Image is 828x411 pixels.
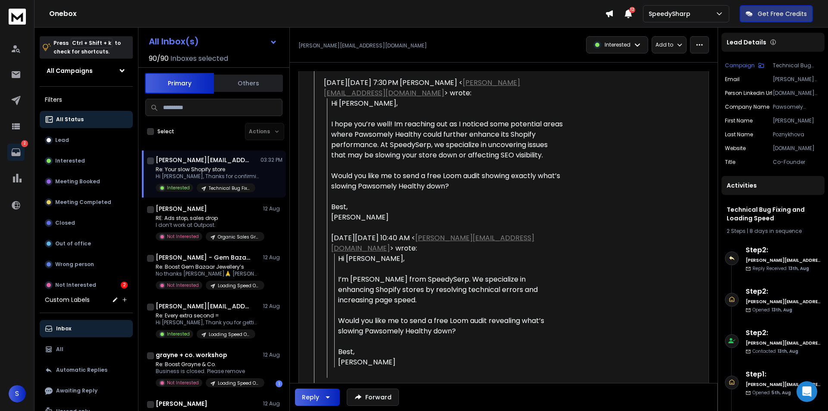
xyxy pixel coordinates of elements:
[214,74,283,93] button: Others
[263,303,282,310] p: 12 Aug
[47,66,93,75] h1: All Campaigns
[263,254,282,261] p: 12 Aug
[331,233,563,254] div: [DATE][DATE] 10:40 AM < > wrote:
[56,367,107,373] p: Automatic Replies
[725,159,735,166] p: title
[145,73,214,94] button: Primary
[302,393,319,402] div: Reply
[727,228,819,235] div: |
[218,234,259,240] p: Organic Sales Growth
[21,140,28,147] p: 2
[772,389,791,396] span: 5th, Aug
[55,240,91,247] p: Out of office
[773,131,821,138] p: Poznykhova
[56,346,63,353] p: All
[156,351,227,359] h1: grayne + co. workshop
[746,328,821,338] h6: Step 2 :
[788,265,809,272] span: 13th, Aug
[156,270,259,277] p: No thanks [PERSON_NAME]🙏 [PERSON_NAME]
[331,171,563,191] div: Would you like me to send a free Loom audit showing exactly what’s slowing Pawsomely Healthy down?
[7,144,25,161] a: 2
[170,53,228,64] h3: Inboxes selected
[40,341,133,358] button: All
[55,137,69,144] p: Lead
[56,325,71,332] p: Inbox
[629,7,635,13] span: 12
[209,331,250,338] p: Loading Speed Optimization
[156,166,259,173] p: Re: Your slow Shopify store
[758,9,807,18] p: Get Free Credits
[156,264,259,270] p: Re: Boost Gem Bazaar Jewellery’s
[746,245,821,255] h6: Step 2 :
[721,176,825,195] div: Activities
[121,282,128,289] div: 2
[324,78,563,98] div: [DATE][DATE] 7:30 PM [PERSON_NAME] < > wrote:
[753,389,791,396] p: Opened
[167,282,199,289] p: Not Interested
[40,62,133,79] button: All Campaigns
[40,320,133,337] button: Inbox
[40,132,133,149] button: Lead
[260,157,282,163] p: 03:32 PM
[55,199,111,206] p: Meeting Completed
[753,307,792,313] p: Opened
[725,117,753,124] p: First Name
[40,152,133,169] button: Interested
[649,9,694,18] p: SpeedySharp
[324,78,520,98] a: [PERSON_NAME][EMAIL_ADDRESS][DOMAIN_NAME]
[338,254,563,264] div: Hi [PERSON_NAME],
[338,347,563,357] div: Best,
[45,295,90,304] h3: Custom Labels
[773,104,821,110] p: Pawsomely Healthy
[773,90,821,97] p: [DOMAIN_NAME][URL][PERSON_NAME]
[753,348,798,355] p: Contacted
[49,9,605,19] h1: Onebox
[298,42,427,49] p: [PERSON_NAME][EMAIL_ADDRESS][DOMAIN_NAME]
[655,41,673,48] p: Add to
[331,119,563,160] div: I hope you’re well! Im reaching out as I noticed some potential areas where Pawsomely Healthy cou...
[218,380,259,386] p: Loading Speed Optimization
[167,185,190,191] p: Interested
[295,389,340,406] button: Reply
[725,76,740,83] p: Email
[40,173,133,190] button: Meeting Booked
[725,145,746,152] p: website
[740,5,813,22] button: Get Free Credits
[218,282,259,289] p: Loading Speed Optimization
[209,185,250,191] p: Technical Bug Fixing and Loading Speed
[55,282,96,289] p: Not Interested
[750,227,802,235] span: 8 days in sequence
[773,76,821,83] p: [PERSON_NAME][EMAIL_ADDRESS][DOMAIN_NAME]
[156,156,251,164] h1: [PERSON_NAME][EMAIL_ADDRESS][DOMAIN_NAME]
[347,389,399,406] button: Forward
[773,159,821,166] p: Co-Founder
[778,348,798,355] span: 13th, Aug
[167,331,190,337] p: Interested
[263,205,282,212] p: 12 Aug
[331,98,563,109] div: Hi [PERSON_NAME],
[56,387,97,394] p: Awaiting Reply
[725,62,764,69] button: Campaign
[40,361,133,379] button: Automatic Replies
[797,381,817,402] div: Open Intercom Messenger
[156,312,259,319] p: Re: Every extra second =
[156,319,259,326] p: Hi [PERSON_NAME], Thank you for getting
[338,357,563,367] div: [PERSON_NAME]
[149,53,169,64] span: 90 / 90
[746,381,821,388] h6: [PERSON_NAME][EMAIL_ADDRESS][DOMAIN_NAME]
[725,90,772,97] p: Person Linkedin Url
[55,220,75,226] p: Closed
[156,215,259,222] p: RE: Ads stop, sales drop
[605,41,630,48] p: Interested
[156,302,251,311] h1: [PERSON_NAME][EMAIL_ADDRESS][DOMAIN_NAME]
[9,385,26,402] button: S
[156,204,207,213] h1: [PERSON_NAME]
[55,157,85,164] p: Interested
[746,298,821,305] h6: [PERSON_NAME][EMAIL_ADDRESS][DOMAIN_NAME]
[753,265,809,272] p: Reply Received
[156,173,259,180] p: Hi [PERSON_NAME], Thanks for confirming. Here’s
[156,399,207,408] h1: [PERSON_NAME]
[157,128,174,135] label: Select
